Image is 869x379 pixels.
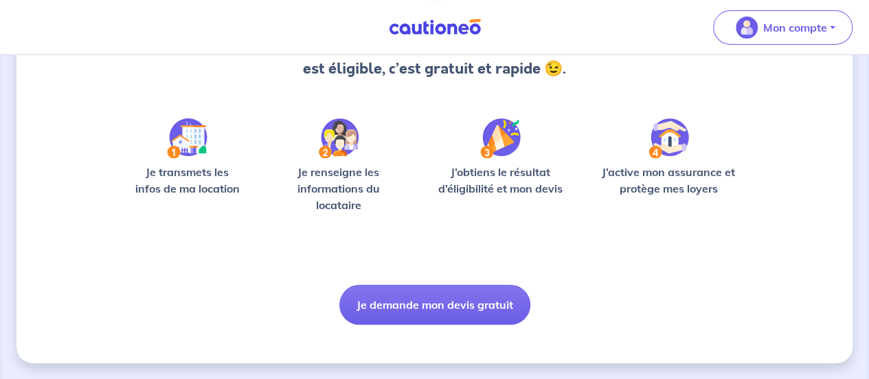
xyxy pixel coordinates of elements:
[126,164,248,197] p: Je transmets les infos de ma location
[255,36,614,80] p: Vérifions ensemble si le dossier de votre locataire est éligible, c’est gratuit et rapide 😉.
[319,118,359,158] img: /static/c0a346edaed446bb123850d2d04ad552/Step-2.svg
[594,164,743,197] p: J’active mon assurance et protège mes loyers
[167,118,207,158] img: /static/90a569abe86eec82015bcaae536bd8e6/Step-1.svg
[648,118,689,158] img: /static/bfff1cf634d835d9112899e6a3df1a5d/Step-4.svg
[763,19,827,36] p: Mon compte
[270,164,407,213] p: Je renseigne les informations du locataire
[713,10,853,45] button: illu_account_valid_menu.svgMon compte
[339,285,530,325] button: Je demande mon devis gratuit
[736,17,758,39] img: illu_account_valid_menu.svg
[383,19,486,36] img: Cautioneo
[429,164,572,197] p: J’obtiens le résultat d’éligibilité et mon devis
[480,118,521,158] img: /static/f3e743aab9439237c3e2196e4328bba9/Step-3.svg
